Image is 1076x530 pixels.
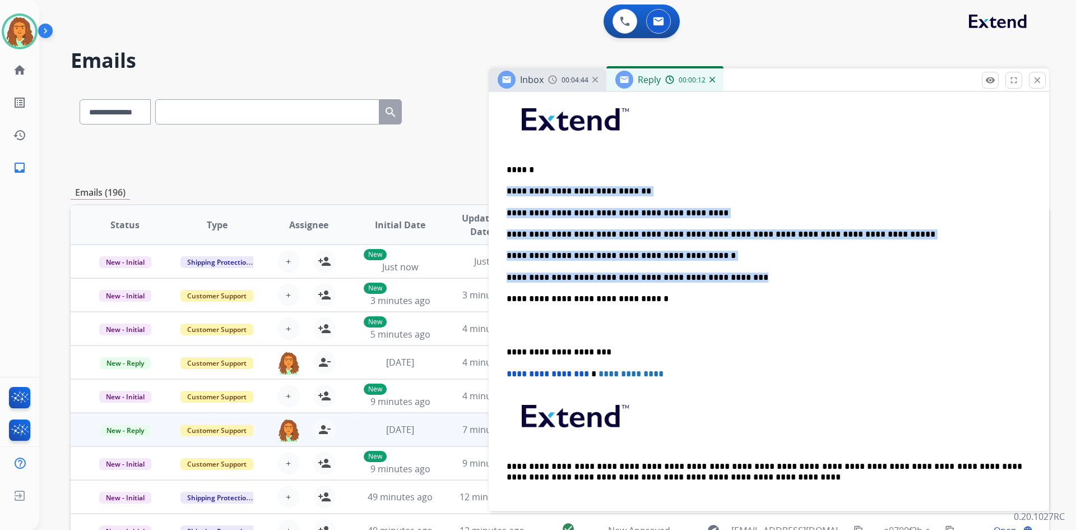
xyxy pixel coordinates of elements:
[364,316,387,328] p: New
[99,391,151,403] span: New - Initial
[71,49,1049,72] h2: Emails
[370,294,430,307] span: 3 minutes ago
[318,288,331,302] mat-icon: person_add
[180,357,253,369] span: Customer Support
[375,218,425,232] span: Initial Date
[100,357,151,369] span: New - Reply
[1009,75,1019,85] mat-icon: fullscreen
[99,256,151,268] span: New - Initial
[638,73,661,86] span: Reply
[985,75,995,85] mat-icon: remove_red_eye
[318,356,331,369] mat-icon: person_remove
[277,486,300,508] button: +
[4,16,35,47] img: avatar
[286,322,291,335] span: +
[180,492,257,504] span: Shipping Protection
[180,458,253,470] span: Customer Support
[110,218,140,232] span: Status
[462,356,522,368] span: 4 minutes ago
[462,423,522,436] span: 7 minutes ago
[364,384,387,395] p: New
[364,283,387,294] p: New
[318,457,331,470] mat-icon: person_add
[99,492,151,504] span: New - Initial
[370,395,430,408] span: 9 minutes ago
[382,261,418,273] span: Just now
[386,356,414,368] span: [DATE]
[207,218,228,232] span: Type
[386,423,414,436] span: [DATE]
[277,418,300,442] img: agent-avatar
[99,324,151,335] span: New - Initial
[277,284,300,306] button: +
[180,290,253,302] span: Customer Support
[520,73,544,86] span: Inbox
[318,490,331,504] mat-icon: person_add
[370,328,430,340] span: 5 minutes ago
[474,255,510,268] span: Just now
[460,491,525,503] span: 12 minutes ago
[289,218,328,232] span: Assignee
[277,452,300,474] button: +
[286,389,291,403] span: +
[286,288,291,302] span: +
[277,351,300,375] img: agent-avatar
[318,423,331,436] mat-icon: person_remove
[180,324,253,335] span: Customer Support
[13,63,26,77] mat-icon: home
[13,128,26,142] mat-icon: history
[180,256,257,268] span: Shipping Protection
[368,491,433,503] span: 49 minutes ago
[456,211,507,238] span: Updated Date
[462,322,522,335] span: 4 minutes ago
[100,425,151,436] span: New - Reply
[462,457,522,469] span: 9 minutes ago
[384,105,397,119] mat-icon: search
[286,255,291,268] span: +
[277,250,300,273] button: +
[562,76,588,85] span: 00:04:44
[13,161,26,174] mat-icon: inbox
[462,289,522,301] span: 3 minutes ago
[180,391,253,403] span: Customer Support
[318,255,331,268] mat-icon: person_add
[277,317,300,340] button: +
[99,458,151,470] span: New - Initial
[318,322,331,335] mat-icon: person_add
[71,186,130,200] p: Emails (196)
[364,451,387,462] p: New
[180,425,253,436] span: Customer Support
[286,457,291,470] span: +
[13,96,26,109] mat-icon: list_alt
[99,290,151,302] span: New - Initial
[1032,75,1042,85] mat-icon: close
[286,490,291,504] span: +
[318,389,331,403] mat-icon: person_add
[462,390,522,402] span: 4 minutes ago
[364,249,387,260] p: New
[277,385,300,407] button: +
[679,76,706,85] span: 00:00:12
[1014,510,1065,523] p: 0.20.1027RC
[370,463,430,475] span: 9 minutes ago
